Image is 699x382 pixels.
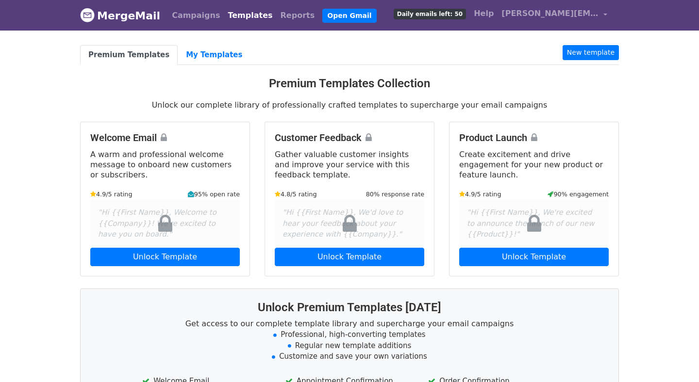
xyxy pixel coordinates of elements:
a: New template [563,45,619,60]
a: [PERSON_NAME][EMAIL_ADDRESS][PERSON_NAME][DOMAIN_NAME] [498,4,611,27]
a: Unlock Template [90,248,240,266]
span: [PERSON_NAME][EMAIL_ADDRESS][PERSON_NAME][DOMAIN_NAME] [501,8,599,19]
a: Campaigns [168,6,224,25]
li: Professional, high-converting templates [92,329,607,340]
p: Unlock our complete library of professionally crafted templates to supercharge your email campaigns [80,100,619,110]
small: 90% engagement [548,190,609,199]
a: Open Gmail [322,9,376,23]
h3: Premium Templates Collection [80,77,619,91]
li: Regular new template additions [92,340,607,351]
a: Premium Templates [80,45,178,65]
p: Get access to our complete template library and supercharge your email campaigns [92,318,607,329]
h4: Customer Feedback [275,132,424,143]
a: My Templates [178,45,250,65]
p: A warm and professional welcome message to onboard new customers or subscribers. [90,149,240,180]
a: MergeMail [80,5,160,26]
span: Daily emails left: 50 [394,9,466,19]
li: Customize and save your own variations [92,351,607,362]
h4: Welcome Email [90,132,240,143]
small: 4.8/5 rating [275,190,317,199]
a: Reports [277,6,319,25]
div: "Hi {{First Name}}, We'd love to hear your feedback about your experience with {{Company}}." [275,199,424,248]
a: Help [470,4,498,23]
a: Daily emails left: 50 [390,4,470,23]
small: 4.9/5 rating [90,190,133,199]
a: Templates [224,6,276,25]
small: 95% open rate [188,190,240,199]
iframe: Chat Widget [650,335,699,382]
p: Gather valuable customer insights and improve your service with this feedback template. [275,149,424,180]
h3: Unlock Premium Templates [DATE] [92,301,607,315]
a: Unlock Template [275,248,424,266]
img: MergeMail logo [80,8,95,22]
small: 80% response rate [366,190,424,199]
h4: Product Launch [459,132,609,143]
div: "Hi {{First Name}}, We're excited to announce the launch of our new {{Product}}!" [459,199,609,248]
p: Create excitement and drive engagement for your new product or feature launch. [459,149,609,180]
div: "Hi {{First Name}}, Welcome to {{Company}}! We're excited to have you on board." [90,199,240,248]
a: Unlock Template [459,248,609,266]
small: 4.9/5 rating [459,190,501,199]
